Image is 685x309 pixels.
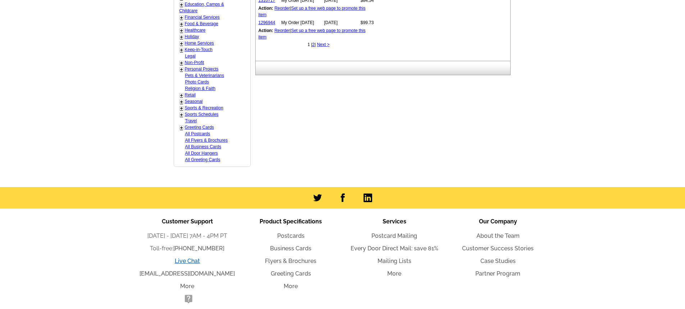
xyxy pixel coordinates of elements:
[185,92,196,97] a: Retail
[185,54,196,59] a: Legal
[284,283,298,290] a: More
[185,112,219,117] a: Sports Schedules
[277,232,305,239] a: Postcards
[351,245,438,252] a: Every Door Direct Mail: save 81%
[180,105,183,111] a: +
[378,258,411,264] a: Mailing Lists
[383,218,406,225] span: Services
[371,232,417,239] a: Postcard Mailing
[185,21,218,26] a: Food & Beverage
[259,28,366,40] a: Set up a free web page to promote this item
[180,15,183,21] a: +
[476,232,520,239] a: About the Team
[180,60,183,66] a: +
[259,28,273,33] b: Action:
[185,86,216,91] a: Religion & Faith
[185,157,220,162] a: All Greeting Cards
[180,34,183,40] a: +
[258,5,374,18] td: |
[140,270,235,277] a: [EMAIL_ADDRESS][DOMAIN_NAME]
[180,99,183,105] a: +
[479,218,517,225] span: Our Company
[175,258,200,264] a: Live Chat
[185,28,206,33] a: Healthcare
[185,60,204,65] a: Non-Profit
[270,245,311,252] a: Business Cards
[185,67,219,72] a: Personal Projects
[259,6,366,17] a: Set up a free web page to promote this item
[180,47,183,53] a: +
[185,41,214,46] a: Home Services
[271,270,311,277] a: Greeting Cards
[480,258,516,264] a: Case Studies
[180,41,183,46] a: +
[353,19,374,26] td: $99.73
[185,138,228,143] a: All Flyers & Brochures
[259,20,275,25] a: 1296944
[265,258,316,264] a: Flyers & Brochures
[185,125,214,130] a: Greeting Cards
[180,125,183,131] a: +
[180,283,194,290] a: More
[185,73,224,78] a: Pets & Veterinarians
[162,218,213,225] span: Customer Support
[274,6,290,11] a: Reorder
[185,99,203,104] a: Seasonal
[257,41,380,48] div: 1 | |
[258,27,374,41] td: |
[274,28,290,33] a: Reorder
[136,244,239,253] li: Toll-free:
[173,245,224,252] a: [PHONE_NUMBER]
[462,245,534,252] a: Customer Success Stories
[136,232,239,240] li: [DATE] - [DATE] 7AM - 4PM PT
[281,19,323,26] td: My Order [DATE]
[185,131,210,136] a: All Postcards
[185,151,218,156] a: All Door Hangers
[387,270,401,277] a: More
[324,19,353,26] td: [DATE]
[180,92,183,98] a: +
[317,42,329,47] a: Next >
[260,218,322,225] span: Product Specifications
[180,67,183,72] a: +
[475,270,520,277] a: Partner Program
[185,105,223,110] a: Sports & Recreation
[180,2,183,8] a: +
[259,6,273,11] b: Action:
[185,47,213,52] a: Keep-in-Touch
[180,21,183,27] a: +
[179,2,224,13] a: Education, Camps & Childcare
[185,118,197,123] a: Travel
[185,34,199,39] a: Holiday
[312,42,315,47] a: 2
[180,28,183,33] a: +
[180,112,183,118] a: +
[185,15,220,20] a: Financial Services
[185,144,222,149] a: All Business Cards
[185,79,209,85] a: Photo Cards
